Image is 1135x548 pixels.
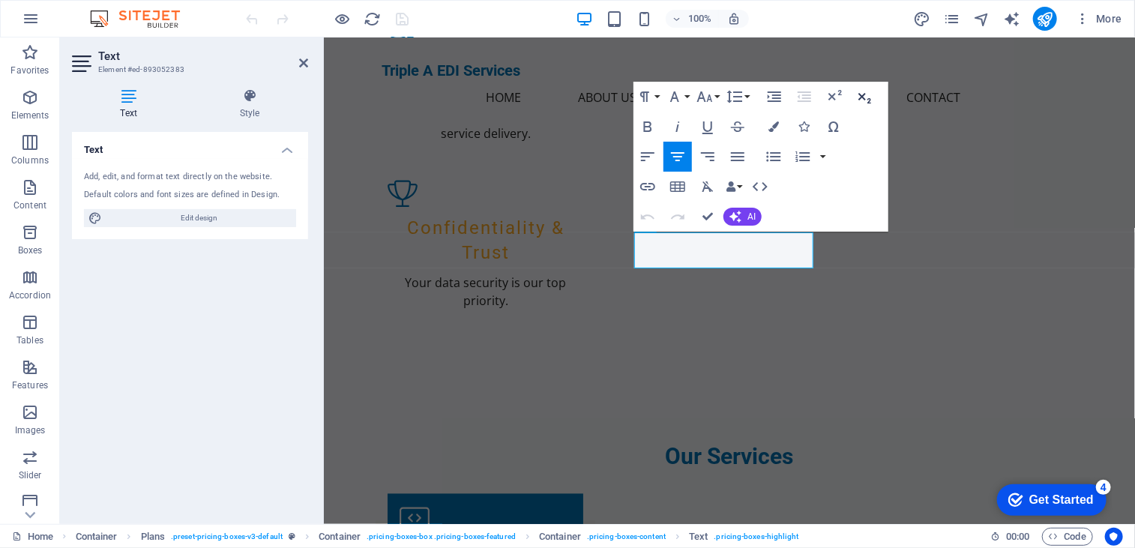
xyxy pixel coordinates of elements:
span: More [1075,11,1122,26]
div: Get Started [44,16,109,30]
i: Pages (Ctrl+Alt+S) [943,10,960,28]
button: Clear Formatting [693,172,722,202]
button: Undo (Ctrl+Z) [633,202,662,232]
span: : [1017,531,1019,542]
button: Subscript [850,82,879,112]
button: Special Characters [819,112,848,142]
p: Features [12,379,48,391]
button: Align Right [693,142,722,172]
div: Default colors and font sizes are defined in Design. [84,189,296,202]
button: Data Bindings [723,172,744,202]
button: Strikethrough [723,112,752,142]
button: Increase Indent [760,82,789,112]
button: Click here to leave preview mode and continue editing [334,10,352,28]
nav: breadcrumb [76,528,799,546]
button: Insert Link [633,172,662,202]
button: reload [364,10,382,28]
i: Reload page [364,10,382,28]
p: Content [13,199,46,211]
button: Confirm (Ctrl+⏎) [693,202,722,232]
button: Ordered List [817,142,829,172]
button: Insert Table [663,172,692,202]
p: Elements [11,109,49,121]
button: More [1069,7,1128,31]
p: Columns [11,154,49,166]
button: Superscript [820,82,849,112]
h3: Element #ed-893052383 [98,63,278,76]
button: design [913,10,931,28]
span: Click to select. Double-click to edit [76,528,118,546]
button: Bold (Ctrl+B) [633,112,662,142]
span: 00 00 [1006,528,1029,546]
span: Code [1049,528,1086,546]
button: Line Height [723,82,752,112]
i: This element is a customizable preset [289,532,295,541]
h4: Style [191,88,308,120]
p: Tables [16,334,43,346]
button: AI [723,208,762,226]
p: Boxes [18,244,43,256]
span: Edit design [106,209,292,227]
button: HTML [746,172,774,202]
button: Code [1042,528,1093,546]
span: . preset-pricing-boxes-v3-default [171,528,283,546]
button: Italic (Ctrl+I) [663,112,692,142]
button: text_generator [1003,10,1021,28]
button: pages [943,10,961,28]
i: Design (Ctrl+Alt+Y) [913,10,930,28]
div: 4 [111,3,126,18]
button: Align Left [633,142,662,172]
button: Unordered List [759,142,788,172]
span: . pricing-boxes-box .pricing-boxes-featured [367,528,516,546]
span: . pricing-boxes-content [587,528,666,546]
button: 100% [666,10,719,28]
h6: 100% [688,10,712,28]
button: Underline (Ctrl+U) [693,112,722,142]
button: publish [1033,7,1057,31]
button: Paragraph Format [633,82,662,112]
h6: Session time [990,528,1030,546]
button: Align Center [663,142,692,172]
p: Favorites [10,64,49,76]
span: Click to select. Double-click to edit [141,528,165,546]
a: Click to cancel selection. Double-click to open Pages [12,528,53,546]
button: Align Justify [723,142,752,172]
p: Images [15,424,46,436]
h2: Text [98,49,308,63]
button: navigator [973,10,991,28]
button: Icons [789,112,818,142]
i: AI Writer [1003,10,1020,28]
button: Redo (Ctrl+Shift+Z) [663,202,692,232]
button: Decrease Indent [790,82,819,112]
button: Font Size [693,82,722,112]
span: . pricing-boxes-highlight [714,528,799,546]
img: Editor Logo [86,10,199,28]
button: Ordered List [789,142,817,172]
p: Accordion [9,289,51,301]
i: Publish [1036,10,1053,28]
span: Click to select. Double-click to edit [539,528,581,546]
button: Font Family [663,82,692,112]
button: Edit design [84,209,296,227]
button: Colors [759,112,788,142]
div: Get Started 4 items remaining, 20% complete [12,7,121,39]
span: AI [747,212,756,221]
span: Click to select. Double-click to edit [319,528,361,546]
p: Slider [19,469,42,481]
h4: Text [72,132,308,159]
i: Navigator [973,10,990,28]
h4: Text [72,88,191,120]
button: Usercentrics [1105,528,1123,546]
i: On resize automatically adjust zoom level to fit chosen device. [727,12,741,25]
div: Add, edit, and format text directly on the website. [84,171,296,184]
span: Click to select. Double-click to edit [689,528,708,546]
